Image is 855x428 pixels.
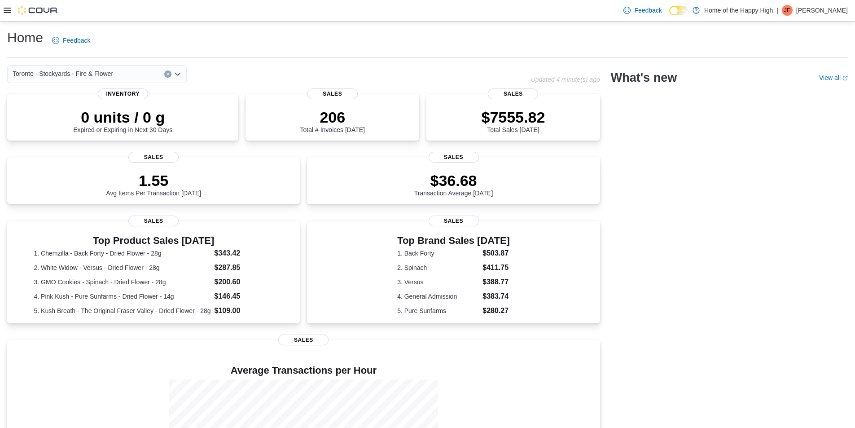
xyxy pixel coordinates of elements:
[482,262,510,273] dd: $411.75
[164,71,171,78] button: Clear input
[73,108,172,126] p: 0 units / 0 g
[34,292,211,301] dt: 4. Pink Kush - Pure Sunfarms - Dried Flower - 14g
[300,108,365,126] p: 206
[300,108,365,133] div: Total # Invoices [DATE]
[414,172,493,190] p: $36.68
[174,71,181,78] button: Open list of options
[776,5,778,16] p: |
[482,291,510,302] dd: $383.74
[397,263,479,272] dt: 2. Spinach
[397,292,479,301] dt: 4. General Admission
[482,248,510,259] dd: $503.87
[128,152,179,163] span: Sales
[34,306,211,315] dt: 5. Kush Breath - The Original Fraser Valley - Dried Flower - 28g
[63,36,90,45] span: Feedback
[14,365,593,376] h4: Average Transactions per Hour
[214,277,273,287] dd: $200.60
[214,305,273,316] dd: $109.00
[307,88,358,99] span: Sales
[397,306,479,315] dt: 5. Pure Sunfarms
[819,74,848,81] a: View allExternal link
[214,248,273,259] dd: $343.42
[704,5,773,16] p: Home of the Happy High
[482,277,510,287] dd: $388.77
[397,278,479,287] dt: 3. Versus
[669,15,670,16] span: Dark Mode
[784,5,790,16] span: JE
[482,305,510,316] dd: $280.27
[7,29,43,47] h1: Home
[214,291,273,302] dd: $146.45
[481,108,545,126] p: $7555.82
[611,71,677,85] h2: What's new
[34,263,211,272] dt: 2. White Widow - Versus - Dried Flower - 28g
[106,172,201,190] p: 1.55
[796,5,848,16] p: [PERSON_NAME]
[48,31,94,49] a: Feedback
[634,6,662,15] span: Feedback
[481,108,545,133] div: Total Sales [DATE]
[106,172,201,197] div: Avg Items Per Transaction [DATE]
[842,75,848,81] svg: External link
[397,249,479,258] dt: 1. Back Forty
[782,5,793,16] div: Jennifer Ezeifeakor
[34,249,211,258] dt: 1. Chemzilla - Back Forty - Dried Flower - 28g
[128,216,179,226] span: Sales
[278,335,329,345] span: Sales
[620,1,665,19] a: Feedback
[429,152,479,163] span: Sales
[488,88,538,99] span: Sales
[414,172,493,197] div: Transaction Average [DATE]
[531,76,600,83] p: Updated 4 minute(s) ago
[98,88,148,99] span: Inventory
[214,262,273,273] dd: $287.85
[34,235,273,246] h3: Top Product Sales [DATE]
[397,235,510,246] h3: Top Brand Sales [DATE]
[669,6,688,15] input: Dark Mode
[34,278,211,287] dt: 3. GMO Cookies - Spinach - Dried Flower - 28g
[13,68,113,79] span: Toronto - Stockyards - Fire & Flower
[73,108,172,133] div: Expired or Expiring in Next 30 Days
[429,216,479,226] span: Sales
[18,6,58,15] img: Cova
